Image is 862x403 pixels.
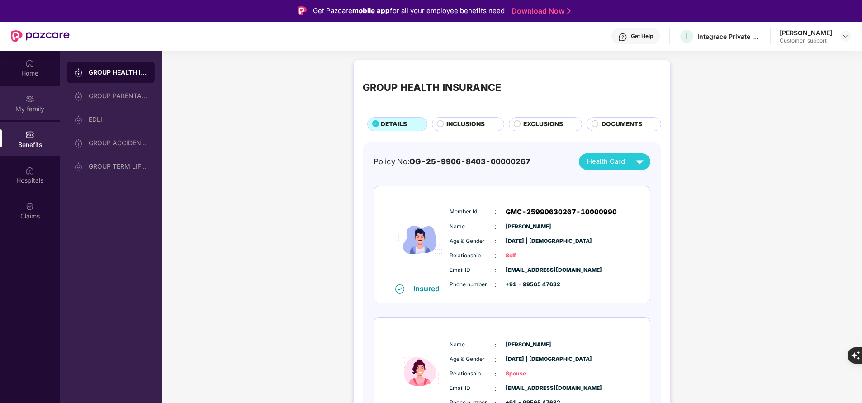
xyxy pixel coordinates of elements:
[11,30,70,42] img: New Pazcare Logo
[506,266,551,275] span: [EMAIL_ADDRESS][DOMAIN_NAME]
[450,355,495,364] span: Age & Gender
[602,119,642,129] span: DOCUMENTS
[74,115,83,124] img: svg+xml;base64,PHN2ZyB3aWR0aD0iMjAiIGhlaWdodD0iMjAiIHZpZXdCb3g9IjAgMCAyMCAyMCIgZmlsbD0ibm9uZSIgeG...
[506,355,551,364] span: [DATE] | [DEMOGRAPHIC_DATA]
[374,156,530,167] div: Policy No:
[395,284,404,294] img: svg+xml;base64,PHN2ZyB4bWxucz0iaHR0cDovL3d3dy53My5vcmcvMjAwMC9zdmciIHdpZHRoPSIxNiIgaGVpZ2h0PSIxNi...
[450,223,495,231] span: Name
[25,202,34,211] img: svg+xml;base64,PHN2ZyBpZD0iQ2xhaW0iIHhtbG5zPSJodHRwOi8vd3d3LnczLm9yZy8yMDAwL3N2ZyIgd2lkdGg9IjIwIi...
[506,280,551,289] span: +91 - 99565 47632
[393,196,447,284] img: icon
[89,92,147,100] div: GROUP PARENTAL POLICY
[495,280,497,289] span: :
[579,153,650,170] button: Health Card
[450,237,495,246] span: Age & Gender
[89,116,147,123] div: EDLI
[780,28,832,37] div: [PERSON_NAME]
[495,236,497,246] span: :
[352,6,390,15] strong: mobile app
[450,280,495,289] span: Phone number
[506,223,551,231] span: [PERSON_NAME]
[74,162,83,171] img: svg+xml;base64,PHN2ZyB3aWR0aD0iMjAiIGhlaWdodD0iMjAiIHZpZXdCb3g9IjAgMCAyMCAyMCIgZmlsbD0ibm9uZSIgeG...
[842,33,849,40] img: svg+xml;base64,PHN2ZyBpZD0iRHJvcGRvd24tMzJ4MzIiIHhtbG5zPSJodHRwOi8vd3d3LnczLm9yZy8yMDAwL3N2ZyIgd2...
[495,222,497,232] span: :
[506,251,551,260] span: Self
[523,119,563,129] span: EXCLUSIONS
[25,95,34,104] img: svg+xml;base64,PHN2ZyB3aWR0aD0iMjAiIGhlaWdodD0iMjAiIHZpZXdCb3g9IjAgMCAyMCAyMCIgZmlsbD0ibm9uZSIgeG...
[363,80,501,95] div: GROUP HEALTH INSURANCE
[450,266,495,275] span: Email ID
[495,384,497,394] span: :
[450,341,495,349] span: Name
[298,6,307,15] img: Logo
[450,384,495,393] span: Email ID
[25,166,34,175] img: svg+xml;base64,PHN2ZyBpZD0iSG9zcGl0YWxzIiB4bWxucz0iaHR0cDovL3d3dy53My5vcmcvMjAwMC9zdmciIHdpZHRoPS...
[74,68,83,77] img: svg+xml;base64,PHN2ZyB3aWR0aD0iMjAiIGhlaWdodD0iMjAiIHZpZXdCb3g9IjAgMCAyMCAyMCIgZmlsbD0ibm9uZSIgeG...
[506,384,551,393] span: [EMAIL_ADDRESS][DOMAIN_NAME]
[632,154,648,170] img: svg+xml;base64,PHN2ZyB4bWxucz0iaHR0cDovL3d3dy53My5vcmcvMjAwMC9zdmciIHZpZXdCb3g9IjAgMCAyNCAyNCIgd2...
[495,207,497,217] span: :
[686,31,688,42] span: I
[506,341,551,349] span: [PERSON_NAME]
[413,284,445,293] div: Insured
[495,340,497,350] span: :
[631,33,653,40] div: Get Help
[313,5,505,16] div: Get Pazcare for all your employee benefits need
[495,369,497,379] span: :
[587,156,625,167] span: Health Card
[567,6,571,16] img: Stroke
[446,119,485,129] span: INCLUSIONS
[495,251,497,261] span: :
[450,370,495,378] span: Relationship
[506,207,617,218] span: GMC-25990630267-10000990
[89,68,147,77] div: GROUP HEALTH INSURANCE
[495,265,497,275] span: :
[74,139,83,148] img: svg+xml;base64,PHN2ZyB3aWR0aD0iMjAiIGhlaWdodD0iMjAiIHZpZXdCb3g9IjAgMCAyMCAyMCIgZmlsbD0ibm9uZSIgeG...
[25,130,34,139] img: svg+xml;base64,PHN2ZyBpZD0iQmVuZWZpdHMiIHhtbG5zPSJodHRwOi8vd3d3LnczLm9yZy8yMDAwL3N2ZyIgd2lkdGg9Ij...
[450,251,495,260] span: Relationship
[450,208,495,216] span: Member Id
[89,139,147,147] div: GROUP ACCIDENTAL INSURANCE
[89,163,147,170] div: GROUP TERM LIFE INSURANCE
[506,370,551,378] span: Spouse
[512,6,568,16] a: Download Now
[780,37,832,44] div: Customer_support
[25,59,34,68] img: svg+xml;base64,PHN2ZyBpZD0iSG9tZSIgeG1sbnM9Imh0dHA6Ly93d3cudzMub3JnLzIwMDAvc3ZnIiB3aWR0aD0iMjAiIG...
[618,33,627,42] img: svg+xml;base64,PHN2ZyBpZD0iSGVscC0zMngzMiIgeG1sbnM9Imh0dHA6Ly93d3cudzMub3JnLzIwMDAvc3ZnIiB3aWR0aD...
[697,32,761,41] div: Integrace Private Limited
[495,355,497,365] span: :
[74,92,83,101] img: svg+xml;base64,PHN2ZyB3aWR0aD0iMjAiIGhlaWdodD0iMjAiIHZpZXdCb3g9IjAgMCAyMCAyMCIgZmlsbD0ibm9uZSIgeG...
[506,237,551,246] span: [DATE] | [DEMOGRAPHIC_DATA]
[381,119,407,129] span: DETAILS
[409,157,530,166] span: OG-25-9906-8403-00000267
